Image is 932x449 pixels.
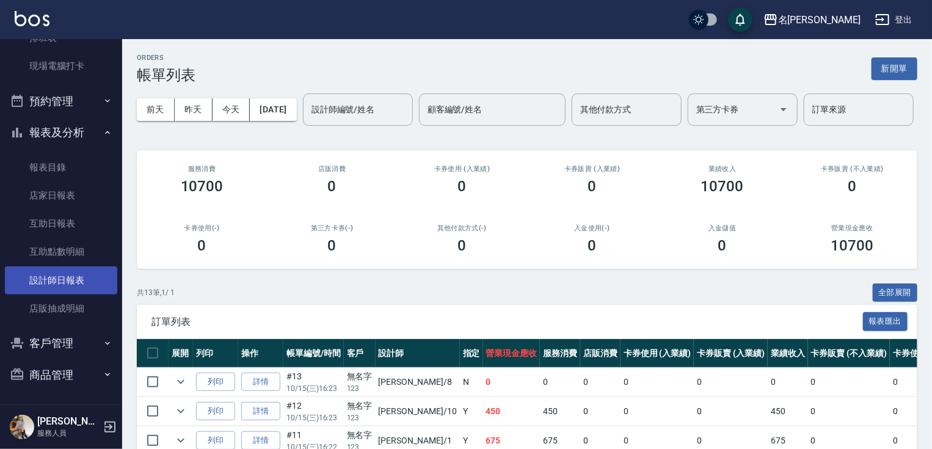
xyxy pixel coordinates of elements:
th: 店販消費 [580,339,621,368]
th: 操作 [238,339,283,368]
span: 訂單列表 [151,316,863,328]
td: 450 [483,397,541,426]
th: 卡券販賣 (不入業績) [808,339,890,368]
button: 前天 [137,98,175,121]
button: expand row [172,402,190,420]
button: 今天 [213,98,250,121]
div: 無名字 [347,370,373,383]
div: 無名字 [347,400,373,412]
h3: 0 [198,237,206,254]
a: 詳情 [241,373,280,392]
th: 設計師 [376,339,460,368]
td: Y [460,397,483,426]
h2: 卡券販賣 (不入業績) [802,165,903,173]
th: 展開 [169,339,193,368]
button: 列印 [196,402,235,421]
h2: 其他付款方式(-) [412,224,512,232]
button: 商品管理 [5,359,117,391]
h3: 0 [328,178,337,195]
h3: 0 [588,237,597,254]
p: 123 [347,412,373,423]
td: 0 [483,368,541,396]
button: 昨天 [175,98,213,121]
a: 現場電腦打卡 [5,52,117,80]
img: Person [10,415,34,439]
p: 10/15 (三) 16:23 [286,383,341,394]
th: 客戶 [344,339,376,368]
h2: 卡券使用 (入業績) [412,165,512,173]
td: 0 [768,368,808,396]
p: 10/15 (三) 16:23 [286,412,341,423]
h5: [PERSON_NAME] [37,415,100,428]
th: 列印 [193,339,238,368]
h3: 服務消費 [151,165,252,173]
td: 0 [808,368,890,396]
td: 0 [621,368,694,396]
th: 營業現金應收 [483,339,541,368]
button: Open [774,100,793,119]
h2: 入金儲值 [672,224,773,232]
th: 帳單編號/時間 [283,339,344,368]
div: 名[PERSON_NAME] [778,12,861,27]
h2: ORDERS [137,54,195,62]
div: 無名字 [347,429,373,442]
td: [PERSON_NAME] /10 [376,397,460,426]
h3: 帳單列表 [137,67,195,84]
h2: 卡券使用(-) [151,224,252,232]
button: 全部展開 [873,283,918,302]
a: 報表目錄 [5,153,117,181]
button: 登出 [870,9,917,31]
a: 設計師日報表 [5,266,117,294]
h2: 業績收入 [672,165,773,173]
th: 服務消費 [540,339,580,368]
td: 450 [540,397,580,426]
p: 服務人員 [37,428,100,439]
td: 0 [808,397,890,426]
a: 新開單 [872,62,917,74]
button: expand row [172,373,190,391]
h2: 店販消費 [282,165,382,173]
td: 0 [621,397,694,426]
button: 列印 [196,373,235,392]
td: 0 [540,368,580,396]
a: 報表匯出 [863,315,908,327]
button: 客戶管理 [5,327,117,359]
a: 詳情 [241,402,280,421]
td: #13 [283,368,344,396]
th: 指定 [460,339,483,368]
p: 123 [347,383,373,394]
button: [DATE] [250,98,296,121]
td: 0 [580,397,621,426]
a: 互助點數明細 [5,238,117,266]
th: 業績收入 [768,339,808,368]
h2: 第三方卡券(-) [282,224,382,232]
h3: 0 [328,237,337,254]
button: 報表及分析 [5,117,117,148]
img: Logo [15,11,49,26]
h2: 營業現金應收 [802,224,903,232]
td: #12 [283,397,344,426]
td: [PERSON_NAME] /8 [376,368,460,396]
button: 報表匯出 [863,312,908,331]
button: 預約管理 [5,86,117,117]
h3: 10700 [701,178,744,195]
th: 卡券使用 (入業績) [621,339,694,368]
button: 名[PERSON_NAME] [759,7,865,32]
a: 店販抽成明細 [5,294,117,323]
button: save [728,7,752,32]
button: 新開單 [872,57,917,80]
a: 店家日報表 [5,181,117,210]
td: N [460,368,483,396]
h3: 0 [458,237,467,254]
td: 450 [768,397,808,426]
h3: 10700 [831,237,874,254]
h3: 10700 [181,178,224,195]
h2: 入金使用(-) [542,224,643,232]
td: 0 [694,397,768,426]
th: 卡券販賣 (入業績) [694,339,768,368]
h3: 0 [588,178,597,195]
h2: 卡券販賣 (入業績) [542,165,643,173]
h3: 0 [458,178,467,195]
td: 0 [694,368,768,396]
a: 互助日報表 [5,210,117,238]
